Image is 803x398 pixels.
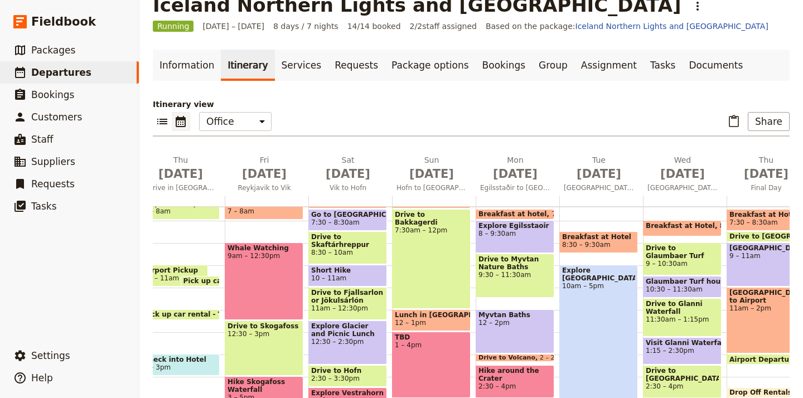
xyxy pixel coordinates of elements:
span: [DATE] [396,166,467,182]
span: 8 – 9:30am [478,230,552,237]
div: Check into Hotel2 – 3pm [141,354,220,376]
span: 1:15 – 2:30pm [646,347,719,355]
div: Hike around the Crater2:30 – 4pm [476,365,554,398]
span: Customers [31,111,82,123]
button: Share [748,112,790,131]
div: Whale Watching9am – 12:30pm [225,242,303,320]
span: Explore [GEOGRAPHIC_DATA] [562,266,635,282]
span: Help [31,372,53,384]
span: 2:30 – 4pm [646,382,719,390]
div: Pick up car rental - Thrifty [141,309,220,320]
span: Drive to [GEOGRAPHIC_DATA] [646,367,719,382]
span: Suppliers [31,156,75,167]
div: Breakfast at Hotel7 – 8am [225,198,303,220]
span: 10 – 11am [144,274,179,282]
button: Sat [DATE]Vik to Hofn [308,154,392,196]
div: Breakfast at Hotel8 – 8:45am [643,220,722,236]
h2: Wed [647,154,718,182]
a: Documents [682,50,749,81]
span: Pick up car rental - Thrifty [144,310,248,318]
h2: Sun [396,154,467,182]
span: 2 – 2:15pm [540,355,574,361]
div: Glaumbaer Turf houses10:30 – 11:30am [643,276,722,298]
span: Drive to Volcano [478,355,540,361]
span: 7:30am – 12pm [395,226,468,234]
span: Fieldbook [31,13,96,30]
span: 9:30 – 11:30am [478,271,552,279]
span: 7:30 – 8:30am [311,219,360,226]
span: Glaumbaer Turf houses [646,278,719,285]
span: 1 – 4pm [395,341,468,349]
h2: Thu [146,154,216,182]
span: Based on the package: [486,21,768,32]
div: Airport Pickup10 – 11am [141,265,208,287]
span: Hike around the Crater [478,367,552,382]
span: 7:30 – 8:30am [729,219,778,226]
div: Drive to Volcano2 – 2:15pm [476,354,554,362]
span: Pick up car rental - Thrifty [183,277,287,285]
div: Drive to Glaumbaer Turf houses9 – 10:30am [643,242,722,275]
span: 9 – 11am [729,252,802,260]
span: 7 – 8am [144,207,171,215]
button: Fri [DATE]Reykjavik to Vik [225,154,308,196]
span: Drive to Myvtan Nature Baths [478,255,552,271]
span: Airport Pickup [144,266,205,274]
span: Drive to Glanni Waterfall [646,300,719,316]
a: Bookings [476,50,532,81]
span: [DATE] [480,166,550,182]
span: Whale Watching [228,244,301,252]
span: 11:30am – 1:15pm [646,316,719,323]
button: Calendar view [172,112,190,131]
h2: Thu [731,154,801,182]
div: Airport Pickup7 – 8am [141,198,220,220]
span: TBD [395,333,468,341]
div: Go to [GEOGRAPHIC_DATA]7:30 – 8:30am [308,209,387,231]
span: Requests [31,178,75,190]
span: Explore Glacier and Picnic Lunch [311,322,384,338]
span: 8 days / 7 nights [273,21,338,32]
span: Breakfast at hotel [478,210,552,218]
span: Breakfast at Hotel [562,233,635,241]
a: Itinerary [221,50,274,81]
span: Settings [31,350,70,361]
div: Drive to [GEOGRAPHIC_DATA]2:30 – 4pm [643,365,722,398]
span: Drive to Fjallsarlon or Jökulsárlón Glacier [311,289,384,304]
span: 12:30 – 2:30pm [311,338,384,346]
span: 12 – 1pm [395,319,426,327]
div: Drive to Skogafoss12:30 – 3pm [225,321,303,376]
span: Bookings [31,89,74,100]
div: Explore Egilsstaoir8 – 9:30am [476,220,554,253]
div: Drive to Myvtan Nature Baths9:30 – 11:30am [476,254,554,298]
span: 2 / 2 staff assigned [410,21,477,32]
span: [GEOGRAPHIC_DATA] to Airport [729,289,802,304]
span: Hofn to [GEOGRAPHIC_DATA] [392,183,471,192]
span: 12:30 – 3pm [228,330,301,338]
span: 8:30 – 9:30am [562,241,611,249]
span: 2 – 3pm [144,363,171,371]
h2: Fri [229,154,299,182]
a: Requests [328,50,385,81]
span: 10 – 11am [311,274,346,282]
button: List view [153,112,172,131]
span: [DATE] [229,166,299,182]
div: Drive to Skaftárhreppur8:30 – 10am [308,231,387,264]
div: Pick up car rental - Thrifty [181,276,220,287]
span: Reykjavik to Vik [225,183,304,192]
button: Thu [DATE]Arrive in [GEOGRAPHIC_DATA] [141,154,225,196]
span: 9 – 10:30am [646,260,719,268]
div: Short Hike10 – 11am [308,265,387,287]
span: Drive to Skaftárhreppur [311,233,384,249]
span: Departures [31,67,91,78]
span: [GEOGRAPHIC_DATA] [559,183,638,192]
a: Assignment [574,50,644,81]
span: 11am – 12:30pm [311,304,384,312]
span: Drive to Skogafoss [228,322,301,330]
span: 2:30 – 4pm [478,382,552,390]
a: Group [532,50,574,81]
span: Running [153,21,194,32]
button: Wed [DATE][GEOGRAPHIC_DATA] to [GEOGRAPHIC_DATA] [643,154,727,196]
a: Services [275,50,328,81]
span: Visit Glanni Waterfall [646,339,719,347]
span: [DATE] [647,166,718,182]
span: [DATE] – [DATE] [202,21,264,32]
